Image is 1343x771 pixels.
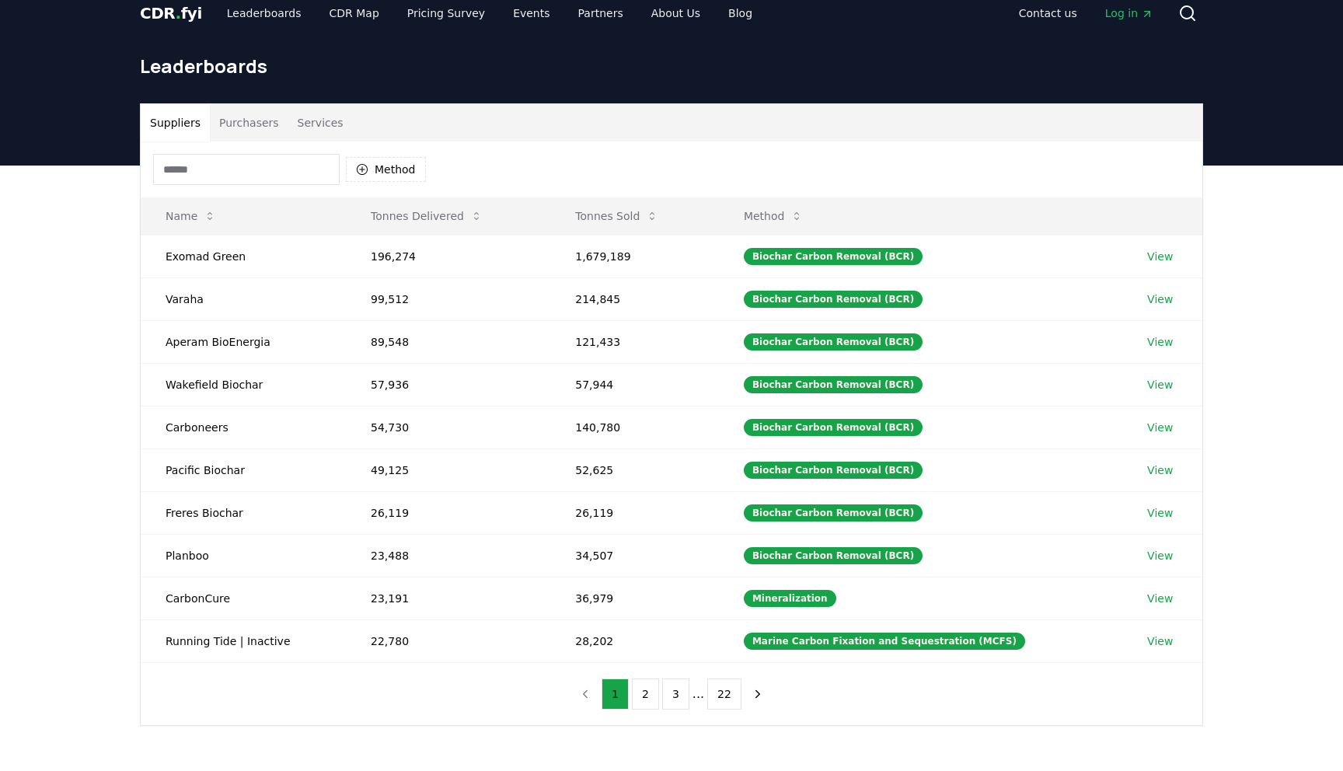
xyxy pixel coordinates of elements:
td: 1,679,189 [550,235,719,277]
td: 57,936 [346,363,550,406]
td: 22,780 [346,619,550,662]
button: 2 [632,679,659,710]
td: 26,119 [550,491,719,534]
a: View [1147,377,1173,392]
button: Suppliers [141,104,210,141]
a: View [1147,334,1173,350]
button: 1 [602,679,629,710]
td: Varaha [141,277,346,320]
td: CarbonCure [141,577,346,619]
div: Biochar Carbon Removal (BCR) [744,504,923,522]
span: . [176,4,181,23]
button: Purchasers [210,104,288,141]
button: Services [288,104,353,141]
td: 214,845 [550,277,719,320]
td: 23,191 [346,577,550,619]
td: 36,979 [550,577,719,619]
td: Wakefield Biochar [141,363,346,406]
td: 54,730 [346,406,550,448]
div: Biochar Carbon Removal (BCR) [744,547,923,564]
td: Freres Biochar [141,491,346,534]
li: ... [692,685,704,703]
td: Pacific Biochar [141,448,346,491]
td: 140,780 [550,406,719,448]
a: View [1147,591,1173,606]
a: View [1147,548,1173,563]
div: Biochar Carbon Removal (BCR) [744,333,923,351]
td: 121,433 [550,320,719,363]
button: Method [346,157,426,182]
button: 22 [707,679,741,710]
button: 3 [662,679,689,710]
td: 196,274 [346,235,550,277]
td: Running Tide | Inactive [141,619,346,662]
span: CDR fyi [140,4,202,23]
button: Name [153,201,228,232]
button: Tonnes Delivered [358,201,495,232]
div: Marine Carbon Fixation and Sequestration (MCFS) [744,633,1025,650]
td: Planboo [141,534,346,577]
a: View [1147,291,1173,307]
td: 34,507 [550,534,719,577]
a: View [1147,505,1173,521]
td: 49,125 [346,448,550,491]
div: Biochar Carbon Removal (BCR) [744,291,923,308]
td: 26,119 [346,491,550,534]
td: Carboneers [141,406,346,448]
td: 52,625 [550,448,719,491]
a: View [1147,249,1173,264]
td: 89,548 [346,320,550,363]
td: 57,944 [550,363,719,406]
a: View [1147,633,1173,649]
div: Biochar Carbon Removal (BCR) [744,248,923,265]
a: View [1147,420,1173,435]
td: Exomad Green [141,235,346,277]
div: Biochar Carbon Removal (BCR) [744,462,923,479]
div: Biochar Carbon Removal (BCR) [744,376,923,393]
button: next page [745,679,771,710]
a: View [1147,462,1173,478]
td: 23,488 [346,534,550,577]
a: CDR.fyi [140,2,202,24]
button: Method [731,201,816,232]
td: Aperam BioEnergia [141,320,346,363]
td: 99,512 [346,277,550,320]
div: Biochar Carbon Removal (BCR) [744,419,923,436]
h1: Leaderboards [140,54,1203,78]
div: Mineralization [744,590,836,607]
span: Log in [1105,5,1153,21]
button: Tonnes Sold [563,201,671,232]
td: 28,202 [550,619,719,662]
